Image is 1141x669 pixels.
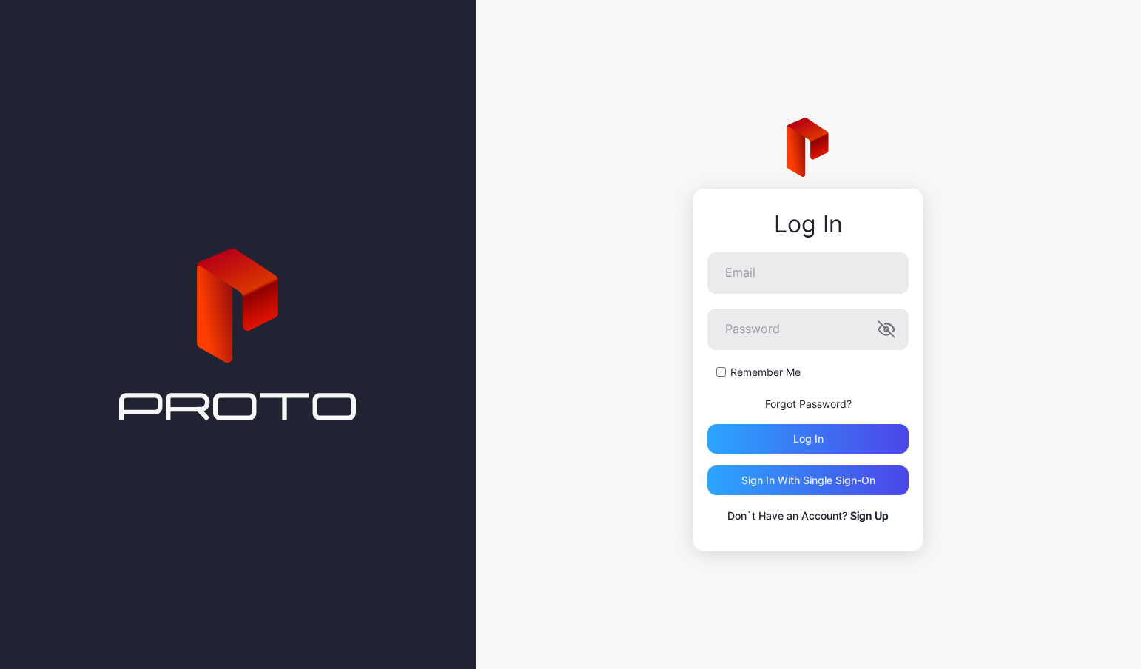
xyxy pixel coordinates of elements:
a: Sign Up [850,509,889,522]
a: Forgot Password? [765,397,852,410]
p: Don`t Have an Account? [707,507,909,525]
div: Log In [707,211,909,238]
div: Sign in With Single Sign-On [741,474,875,486]
div: Log in [793,433,824,445]
button: Log in [707,424,909,454]
input: Password [707,309,909,350]
input: Email [707,252,909,294]
button: Password [878,320,895,338]
label: Remember Me [730,365,801,380]
button: Sign in With Single Sign-On [707,465,909,495]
